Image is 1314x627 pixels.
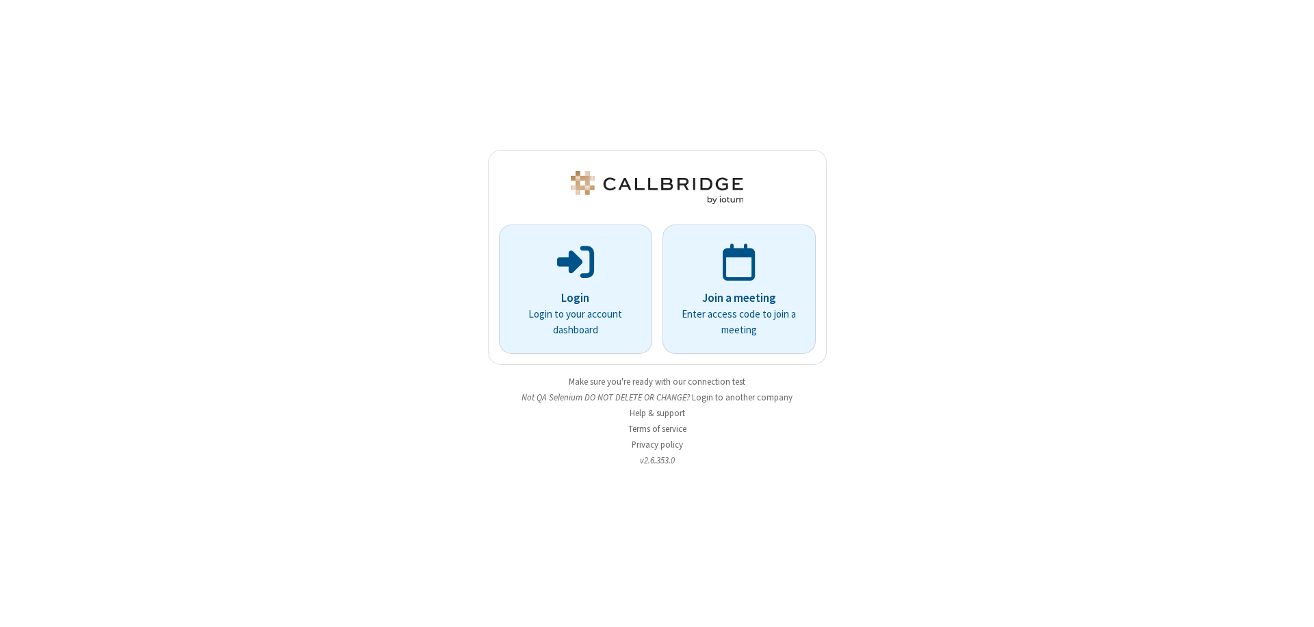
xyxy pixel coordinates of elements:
[488,391,827,404] li: Not QA Selenium DO NOT DELETE OR CHANGE?
[568,171,746,204] img: QA Selenium DO NOT DELETE OR CHANGE
[569,376,745,387] a: Make sure you're ready with our connection test
[499,225,652,354] button: LoginLogin to your account dashboard
[518,307,633,337] p: Login to your account dashboard
[692,391,793,404] button: Login to another company
[488,454,827,467] li: v2.6.353.0
[682,290,797,307] p: Join a meeting
[628,423,686,435] a: Terms of service
[662,225,816,354] a: Join a meetingEnter access code to join a meeting
[682,307,797,337] p: Enter access code to join a meeting
[632,439,683,450] a: Privacy policy
[518,290,633,307] p: Login
[630,407,685,419] a: Help & support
